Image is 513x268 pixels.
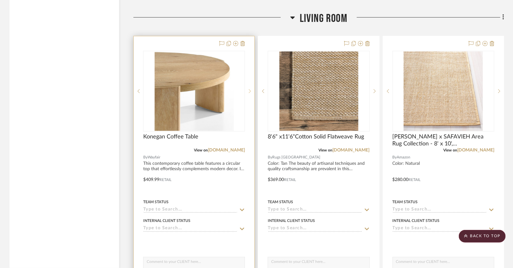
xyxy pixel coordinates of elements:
div: 2 [144,51,245,131]
scroll-to-top-button: BACK TO TOP [459,230,506,243]
span: 8'6" x11'6"Cotton Solid Flatweave Rug [268,133,364,140]
a: [DOMAIN_NAME] [457,148,494,152]
a: [DOMAIN_NAME] [333,148,370,152]
span: By [268,154,272,160]
img: Konegan Coffee Table [155,51,234,131]
span: View on [194,148,208,152]
span: Living Room [300,12,347,25]
div: Internal Client Status [393,218,440,224]
div: Internal Client Status [268,218,315,224]
div: Internal Client Status [143,218,190,224]
span: Wayfair [148,154,160,160]
span: View on [319,148,333,152]
div: Team Status [143,199,169,205]
input: Type to Search… [143,207,237,213]
span: Rugs [GEOGRAPHIC_DATA] [272,154,320,160]
div: Team Status [268,199,293,205]
span: [PERSON_NAME] x SAFAVIEH Area Rug Collection - 8' x 10', [PERSON_NAME] & Ivory, [PERSON_NAME] & Jute [393,133,494,147]
span: Amazon [397,154,411,160]
img: Martha Stewart x SAFAVIEH Area Rug Collection - 8' x 10', Beige & Ivory, Sisal & Jute [404,51,483,131]
span: Konegan Coffee Table [143,133,198,140]
input: Type to Search… [268,207,362,213]
input: Type to Search… [268,226,362,232]
img: 8'6" x11'6"Cotton Solid Flatweave Rug [279,51,359,131]
input: Type to Search… [393,226,487,232]
span: View on [443,148,457,152]
span: By [143,154,148,160]
a: [DOMAIN_NAME] [208,148,245,152]
span: By [393,154,397,160]
input: Type to Search… [143,226,237,232]
input: Type to Search… [393,207,487,213]
div: Team Status [393,199,418,205]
